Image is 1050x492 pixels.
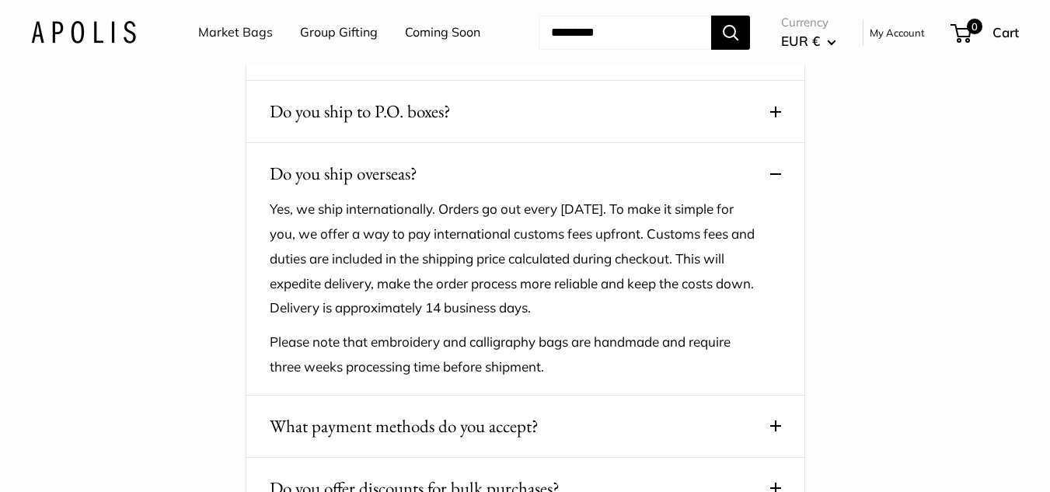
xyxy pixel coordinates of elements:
[300,21,378,44] a: Group Gifting
[992,24,1019,40] span: Cart
[270,333,731,375] span: Please note that embroidery and calligraphy bags are handmade and require three weeks processing ...
[270,96,781,127] button: Do you ship to P.O. boxes?
[31,21,136,44] img: Apolis
[967,19,982,34] span: 0
[539,16,711,50] input: Search...
[711,16,750,50] button: Search
[270,197,758,320] p: Yes, we ship internationally. Orders go out every [DATE]. To make it simple for you, we offer a w...
[781,12,836,33] span: Currency
[270,159,781,189] button: Do you ship overseas?
[270,411,781,441] button: What payment methods do you accept?
[781,33,820,49] span: EUR €
[405,21,480,44] a: Coming Soon
[12,433,166,480] iframe: Sign Up via Text for Offers
[870,23,925,42] a: My Account
[198,21,273,44] a: Market Bags
[781,29,836,54] button: EUR €
[952,20,1019,45] a: 0 Cart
